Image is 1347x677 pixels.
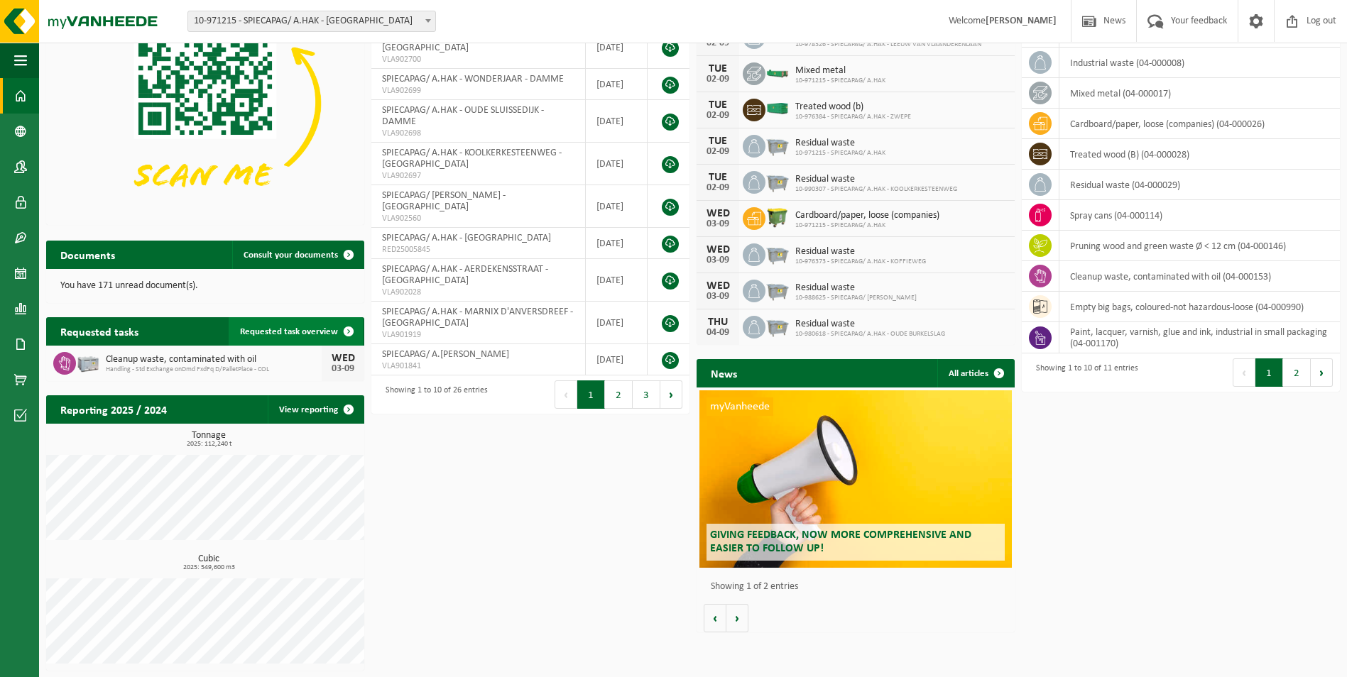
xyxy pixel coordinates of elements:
[765,133,790,157] img: WB-2500-GAL-GY-01
[577,380,605,409] button: 1
[704,280,732,292] div: WED
[329,353,357,364] div: WED
[795,210,939,221] span: Cardboard/paper, loose (companies)
[586,69,648,100] td: [DATE]
[188,11,435,31] span: 10-971215 - SPIECAPAG/ A.HAK - BRUGGE
[795,185,957,194] span: 10-990307 - SPIECAPAG/ A.HAK - KOOLKERKESTEENWEG
[765,241,790,265] img: WB-2500-GAL-GY-01
[1059,78,1340,109] td: mixed metal (04-000017)
[382,349,509,360] span: SPIECAPAG/ A.[PERSON_NAME]
[1059,322,1340,353] td: Paint, lacquer, varnish, glue and ink, industrial in small packaging (04-001170)
[1233,358,1255,387] button: Previous
[1311,358,1333,387] button: Next
[382,74,564,84] span: SPIECAPAG/ A.HAK - WONDERJAAR - DAMME
[704,255,732,265] div: 03-09
[53,554,364,571] h3: Cubic
[382,170,574,182] span: VLA902697
[704,111,732,121] div: 02-09
[704,317,732,328] div: THU
[937,359,1013,387] a: All articles
[382,54,574,65] span: VLA902700
[586,26,648,69] td: [DATE]
[382,190,506,212] span: SPIECAPAG/ [PERSON_NAME] - [GEOGRAPHIC_DATA]
[586,302,648,344] td: [DATE]
[704,328,732,338] div: 04-09
[106,365,322,374] span: Handling - Std Exchange onDmd FxdFq D/PalletPlace - COL
[795,246,926,258] span: Residual waste
[53,431,364,448] h3: Tonnage
[586,185,648,228] td: [DATE]
[704,63,732,75] div: TUE
[382,128,574,139] span: VLA902698
[46,395,181,423] h2: Reporting 2025 / 2024
[1059,109,1340,139] td: cardboard/paper, loose (companies) (04-000026)
[1059,139,1340,170] td: treated wood (B) (04-000028)
[382,213,574,224] span: VLA902560
[795,221,939,230] span: 10-971215 - SPIECAPAG/ A.HAK
[555,380,577,409] button: Previous
[795,330,945,338] span: 10-980618 - SPIECAPAG/ A.HAK - OUDE BURKELSLAG
[586,143,648,185] td: [DATE]
[1283,358,1311,387] button: 2
[232,241,363,269] a: Consult your documents
[1059,200,1340,231] td: spray cans (04-000114)
[795,138,885,149] span: Residual waste
[187,11,436,32] span: 10-971215 - SPIECAPAG/ A.HAK - BRUGGE
[106,354,322,365] span: Cleanup waste, contaminated with oil
[586,228,648,259] td: [DATE]
[76,350,100,374] img: PB-LB-0680-HPE-GY-11
[795,282,917,294] span: Residual waste
[795,101,911,113] span: Treated wood (b)
[229,317,363,346] a: Requested task overview
[1059,292,1340,322] td: empty big bags, coloured-not hazardous-loose (04-000990)
[795,319,945,330] span: Residual waste
[795,294,917,302] span: 10-988625 - SPIECAPAG/ [PERSON_NAME]
[795,113,911,121] span: 10-976384 - SPIECAPAG/ A.HAK - ZWEPE
[605,380,633,409] button: 2
[382,105,544,127] span: SPIECAPAG/ A.HAK - OUDE SLUISSEDIJK - DAMME
[765,314,790,338] img: WB-2500-GAL-GY-01
[795,258,926,266] span: 10-976373 - SPIECAPAG/ A.HAK - KOFFIEWEG
[765,205,790,229] img: WB-1100-HPE-GN-50
[795,40,981,49] span: 10-978326 - SPIECAPAG/ A.HAK - LEEUW VAN VLAANDERENLAAN
[704,292,732,302] div: 03-09
[53,441,364,448] span: 2025: 112,240 t
[1059,48,1340,78] td: industrial waste (04-000008)
[704,172,732,183] div: TUE
[704,244,732,255] div: WED
[704,219,732,229] div: 03-09
[795,174,957,185] span: Residual waste
[46,241,129,268] h2: Documents
[707,397,773,416] span: myVanheede
[704,147,732,157] div: 02-09
[704,183,732,193] div: 02-09
[726,604,748,632] button: Volgende
[710,529,971,554] span: Giving feedback, now more comprehensive and easier to follow up!
[586,344,648,375] td: [DATE]
[704,99,732,111] div: TUE
[660,380,682,409] button: Next
[795,65,885,77] span: Mixed metal
[795,77,885,85] span: 10-971215 - SPIECAPAG/ A.HAK
[697,359,751,387] h2: News
[704,136,732,147] div: TUE
[382,287,574,298] span: VLA902028
[1255,358,1283,387] button: 1
[60,281,350,291] p: You have 171 unread document(s).
[765,169,790,193] img: WB-2500-GAL-GY-01
[378,379,488,410] div: Showing 1 to 10 of 26 entries
[382,244,574,255] span: RED25005845
[382,360,574,372] span: VLA901841
[711,582,1008,592] p: Showing 1 of 2 entries
[795,149,885,158] span: 10-971215 - SPIECAPAG/ A.HAK
[240,327,338,336] span: Requested task overview
[244,251,338,260] span: Consult your documents
[704,75,732,84] div: 02-09
[1059,170,1340,200] td: residual waste (04-000029)
[986,16,1057,26] strong: [PERSON_NAME]
[268,395,363,424] a: View reporting
[586,259,648,302] td: [DATE]
[382,85,574,97] span: VLA902699
[329,364,357,374] div: 03-09
[382,307,573,329] span: SPIECAPAG/ A.HAK - MARNIX D'ANVERSDREEF - [GEOGRAPHIC_DATA]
